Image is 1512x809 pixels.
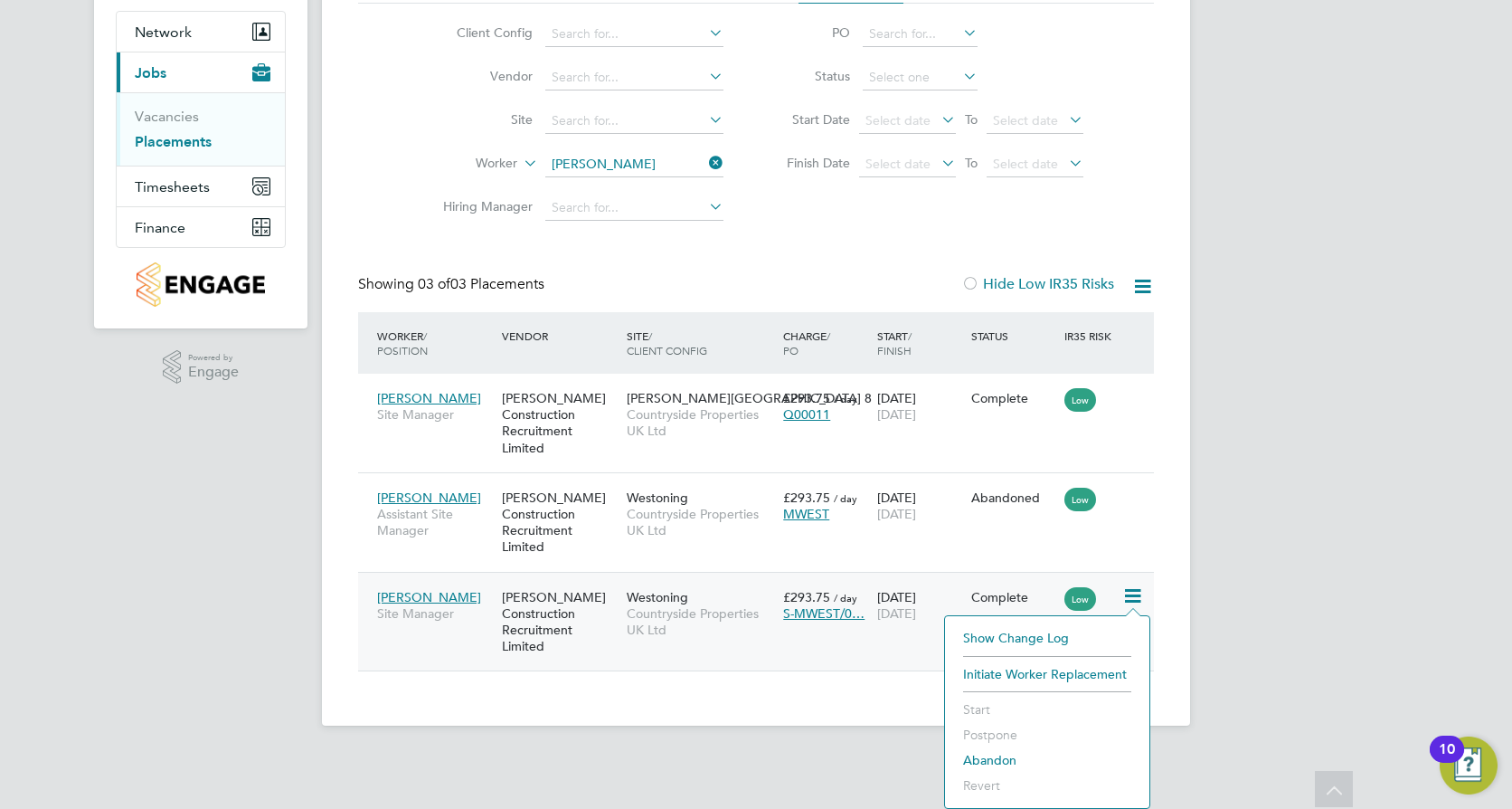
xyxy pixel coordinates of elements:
[959,151,983,175] span: To
[429,111,533,128] label: Site
[993,112,1058,128] span: Select date
[377,490,481,506] span: [PERSON_NAME]
[954,773,1140,798] li: Revert
[135,133,212,150] a: Placements
[873,381,967,432] div: [DATE]
[377,506,493,538] span: Assistant Site Manager
[954,661,1140,687] li: Initiate Worker Replacement
[769,155,850,171] label: Finish Date
[877,406,916,423] span: [DATE]
[373,319,497,366] div: Worker
[769,24,850,41] label: PO
[429,24,533,41] label: Client Config
[627,490,688,506] span: Westoning
[834,392,857,405] span: / day
[783,328,830,357] span: / PO
[959,108,983,131] span: To
[418,275,450,293] span: 03 of
[116,262,286,307] a: Go to home page
[429,68,533,84] label: Vendor
[783,506,829,522] span: MWEST
[971,589,1056,605] div: Complete
[135,219,185,236] span: Finance
[834,591,857,604] span: / day
[497,481,622,565] div: [PERSON_NAME] Construction Recruitment Limited
[135,64,166,81] span: Jobs
[1440,737,1498,795] button: Open Resource Center, 10 new notifications
[497,580,622,664] div: [PERSON_NAME] Construction Recruitment Limited
[769,111,850,128] label: Start Date
[873,319,967,366] div: Start
[1064,388,1096,412] span: Low
[497,319,622,352] div: Vendor
[1064,488,1096,511] span: Low
[135,24,192,41] span: Network
[971,390,1056,406] div: Complete
[377,605,493,622] span: Site Manager
[954,625,1140,651] li: Show change log
[954,722,1140,747] li: Postpone
[865,112,931,128] span: Select date
[135,178,210,195] span: Timesheets
[961,275,1114,293] label: Hide Low IR35 Risks
[993,156,1058,172] span: Select date
[163,350,240,385] a: Powered byEngage
[188,365,239,380] span: Engage
[117,92,285,166] div: Jobs
[834,491,857,505] span: / day
[873,580,967,631] div: [DATE]
[877,506,916,522] span: [DATE]
[783,390,830,406] span: £293.75
[779,319,873,366] div: Charge
[627,328,707,357] span: / Client Config
[1060,319,1122,352] div: IR35 Risk
[627,406,774,439] span: Countryside Properties UK Ltd
[783,490,830,506] span: £293.75
[971,490,1056,506] div: Abandoned
[377,589,481,605] span: [PERSON_NAME]
[117,12,285,52] button: Network
[627,605,774,638] span: Countryside Properties UK Ltd
[627,589,688,605] span: Westoning
[377,406,493,423] span: Site Manager
[418,275,544,293] span: 03 Placements
[769,68,850,84] label: Status
[622,319,779,366] div: Site
[1064,587,1096,611] span: Low
[545,65,723,90] input: Search for...
[117,167,285,206] button: Timesheets
[783,605,865,622] span: S-MWEST/0…
[373,579,1154,595] a: [PERSON_NAME]Site Manager[PERSON_NAME] Construction Recruitment LimitedWestoningCountryside Prope...
[1439,749,1455,773] div: 10
[863,65,978,90] input: Select one
[783,589,830,605] span: £293.75
[377,328,428,357] span: / Position
[877,605,916,622] span: [DATE]
[954,697,1140,722] li: Start
[954,747,1140,773] li: Abandon
[373,380,1154,395] a: [PERSON_NAME]Site Manager[PERSON_NAME] Construction Recruitment Limited[PERSON_NAME][GEOGRAPHIC_D...
[188,350,239,366] span: Powered by
[358,275,548,294] div: Showing
[627,390,872,406] span: [PERSON_NAME][GEOGRAPHIC_DATA] 8
[135,108,199,125] a: Vacancies
[413,155,517,173] label: Worker
[865,156,931,172] span: Select date
[627,506,774,538] span: Countryside Properties UK Ltd
[877,328,912,357] span: / Finish
[967,319,1061,352] div: Status
[545,152,723,177] input: Search for...
[545,109,723,134] input: Search for...
[545,22,723,47] input: Search for...
[429,198,533,214] label: Hiring Manager
[545,195,723,221] input: Search for...
[373,480,1154,495] a: [PERSON_NAME]Assistant Site Manager[PERSON_NAME] Construction Recruitment LimitedWestoningCountry...
[137,262,264,307] img: countryside-properties-logo-retina.png
[497,381,622,465] div: [PERSON_NAME] Construction Recruitment Limited
[117,52,285,92] button: Jobs
[783,406,830,423] span: Q00011
[117,207,285,247] button: Finance
[873,481,967,531] div: [DATE]
[377,390,481,406] span: [PERSON_NAME]
[863,22,978,47] input: Search for...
